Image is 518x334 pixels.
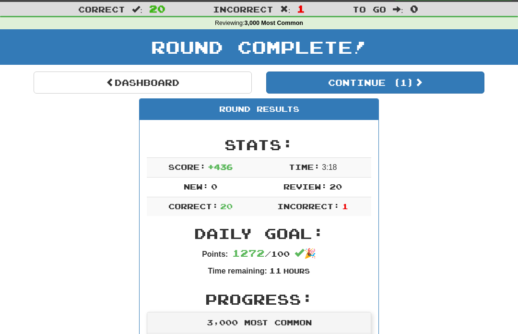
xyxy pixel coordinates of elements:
span: 3 : 18 [322,163,337,171]
span: Incorrect [213,4,273,14]
span: : [280,5,291,13]
span: Incorrect: [277,202,340,211]
span: 20 [220,202,233,211]
strong: Points: [202,250,228,258]
span: New: [184,182,209,191]
span: 20 [330,182,342,191]
span: 0 [211,182,217,191]
h1: Round Complete! [3,37,515,57]
span: Time: [289,162,320,171]
div: 3,000 Most Common [147,312,371,334]
span: : [132,5,142,13]
span: Correct [78,4,125,14]
span: To go [353,4,386,14]
h2: Daily Goal: [147,226,371,241]
strong: 3,000 Most Common [245,20,303,26]
span: 1 [342,202,348,211]
span: 🎉 [294,248,316,259]
span: / 100 [232,249,290,258]
div: Round Results [140,99,378,120]
h2: Stats: [147,137,371,153]
small: Hours [283,267,310,275]
span: 20 [149,3,165,14]
span: 1 [297,3,305,14]
span: 0 [410,3,418,14]
a: Dashboard [34,72,252,94]
span: : [393,5,403,13]
span: 1272 [232,247,265,259]
span: Score: [168,162,206,171]
strong: Time remaining: [208,267,267,275]
button: Continue (1) [266,72,484,94]
span: Review: [283,182,327,191]
h2: Progress: [147,291,371,307]
span: Correct: [168,202,218,211]
span: + 436 [208,162,233,171]
span: 11 [269,266,282,275]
